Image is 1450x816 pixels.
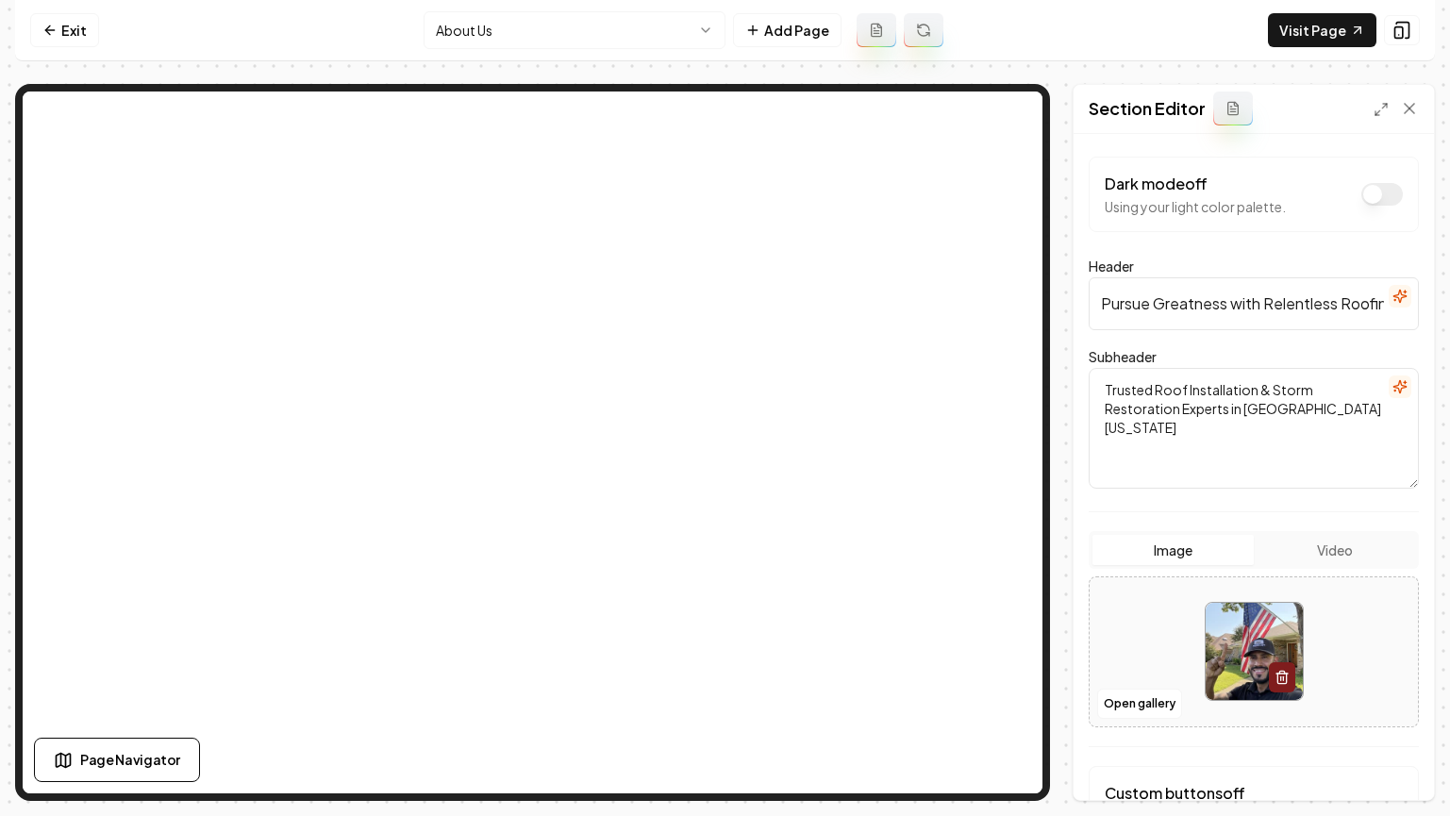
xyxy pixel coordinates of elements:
a: Exit [30,13,99,47]
button: Add admin section prompt [1213,92,1253,125]
h2: Section Editor [1089,95,1206,122]
button: Page Navigator [34,738,200,782]
button: Open gallery [1097,689,1182,719]
label: Subheader [1089,348,1157,365]
button: Add Page [733,13,842,47]
a: Visit Page [1268,13,1376,47]
p: Using your light color palette. [1105,197,1286,216]
img: image [1206,603,1303,700]
label: Custom buttons off [1105,783,1245,803]
label: Dark mode off [1105,174,1208,193]
label: Header [1089,258,1134,275]
button: Video [1254,535,1415,565]
span: Page Navigator [80,750,180,770]
button: Regenerate page [904,13,943,47]
input: Header [1089,277,1419,330]
button: Image [1092,535,1254,565]
button: Add admin page prompt [857,13,896,47]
